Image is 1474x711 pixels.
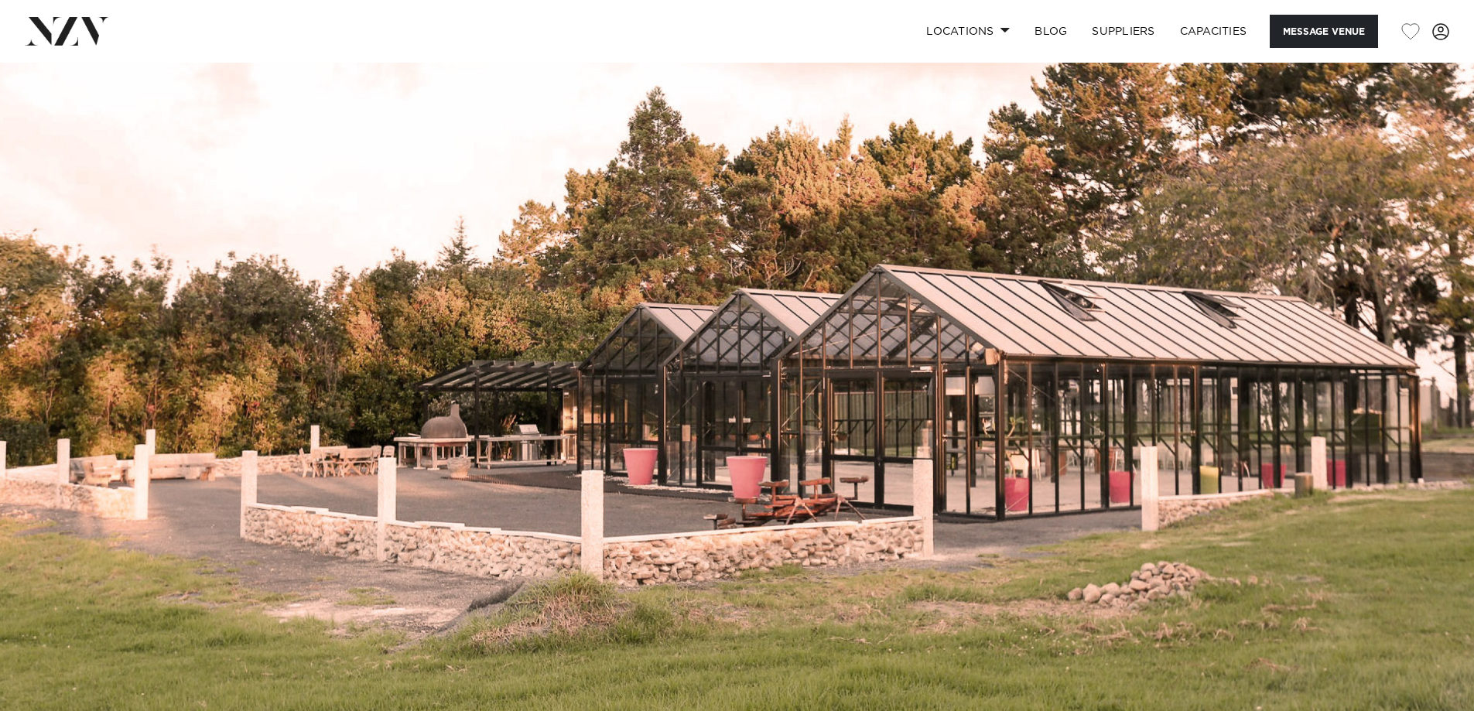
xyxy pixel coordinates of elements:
a: Locations [914,15,1022,48]
img: nzv-logo.png [25,17,109,45]
a: SUPPLIERS [1079,15,1167,48]
button: Message Venue [1270,15,1378,48]
a: Capacities [1168,15,1260,48]
a: BLOG [1022,15,1079,48]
